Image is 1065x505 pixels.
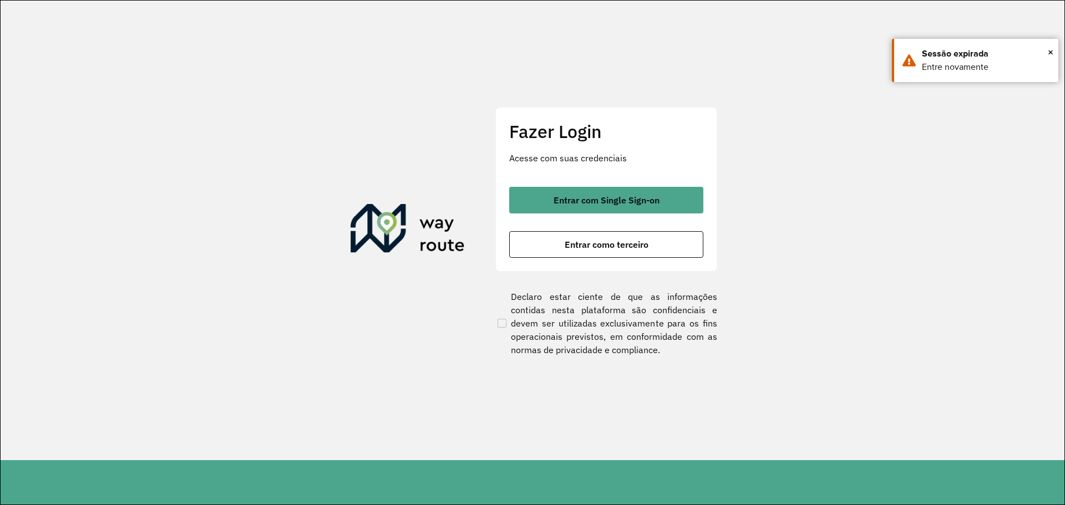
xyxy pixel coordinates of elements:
h2: Fazer Login [509,121,703,142]
img: Roteirizador AmbevTech [351,204,465,257]
button: Close [1048,44,1053,60]
span: × [1048,44,1053,60]
p: Acesse com suas credenciais [509,151,703,165]
span: Entrar como terceiro [565,240,648,249]
button: button [509,187,703,213]
label: Declaro estar ciente de que as informações contidas nesta plataforma são confidenciais e devem se... [495,290,717,356]
div: Sessão expirada [922,47,1050,60]
div: Entre novamente [922,60,1050,74]
button: button [509,231,703,258]
span: Entrar com Single Sign-on [554,196,660,205]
